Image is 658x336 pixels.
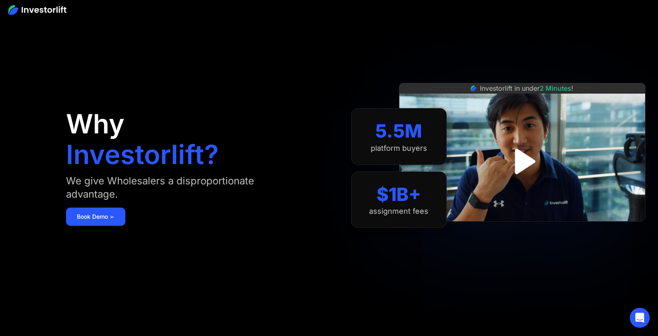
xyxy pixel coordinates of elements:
h1: Why [66,111,125,137]
iframe: Customer reviews powered by Trustpilot [460,226,585,236]
div: $1B+ [377,184,421,205]
h1: Investorlift? [66,141,219,168]
span: 2 Minutes [540,84,571,92]
a: Book Demo ➢ [66,208,125,226]
a: open lightbox [504,143,541,180]
div: platform buyers [371,144,427,153]
div: 5.5M [375,120,422,142]
div: Investorlift in under ! [480,83,573,93]
div: Open Intercom Messenger [630,308,650,328]
div: assignment fees [369,207,428,216]
div: We give Wholesalers a disproportionate advantage. [66,174,306,201]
